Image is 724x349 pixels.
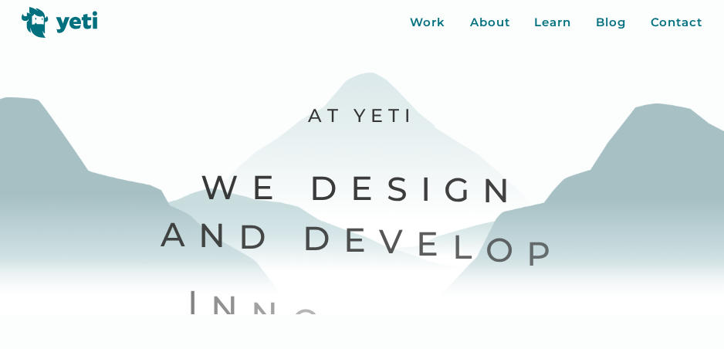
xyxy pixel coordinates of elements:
a: About [470,14,510,32]
span: e [252,166,287,209]
a: Learn [534,14,571,32]
span: s [387,168,421,211]
span: g [444,168,482,212]
img: Yeti logo [22,7,98,38]
span: i [421,168,444,211]
span: D [310,167,350,210]
span: n [482,169,523,212]
a: Contact [651,14,702,32]
a: Work [410,14,445,32]
span: e [350,167,386,210]
span: W [201,166,251,209]
p: At Yeti [141,103,583,127]
a: Blog [596,14,626,32]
